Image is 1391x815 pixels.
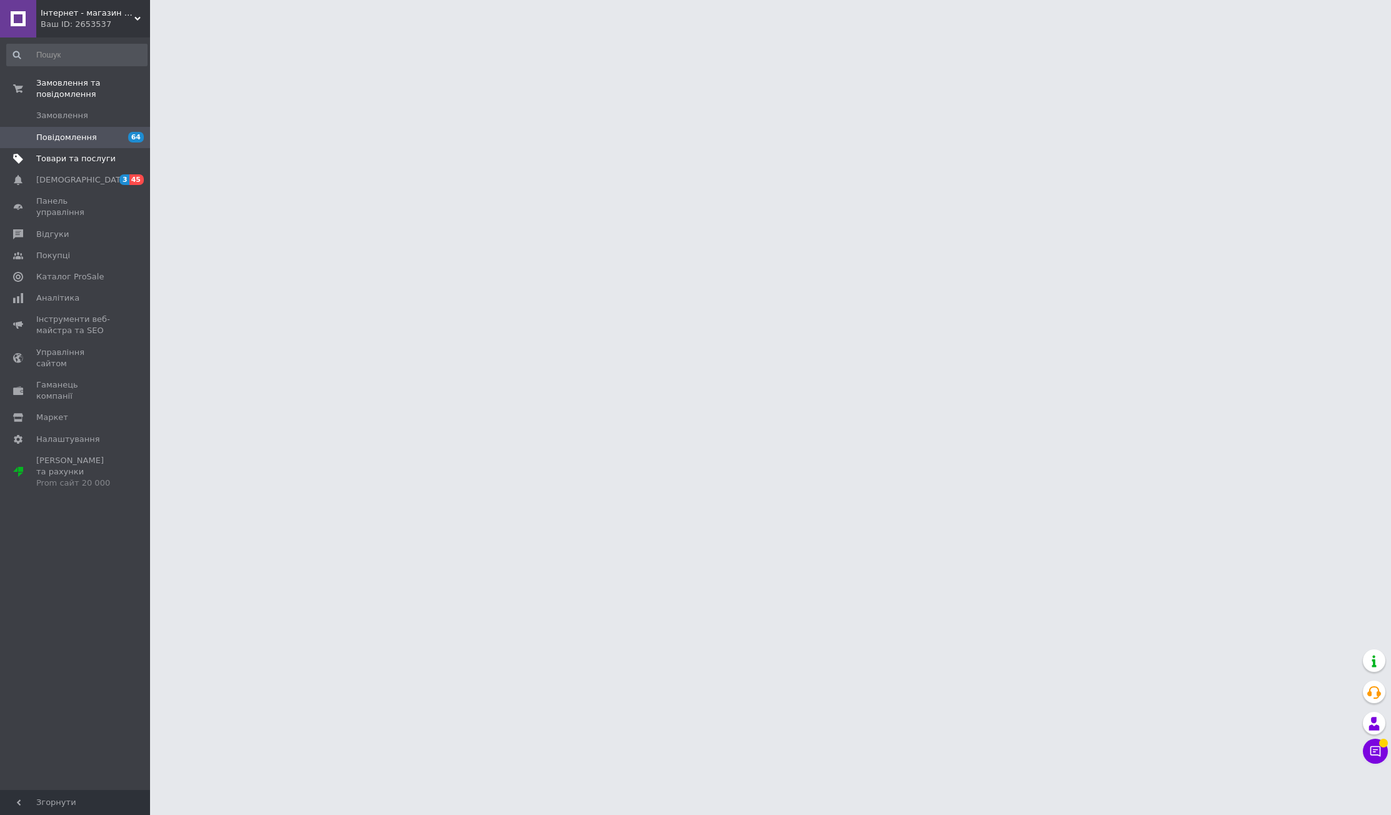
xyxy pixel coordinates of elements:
[41,19,150,30] div: Ваш ID: 2653537
[36,477,116,489] div: Prom сайт 20 000
[36,77,150,100] span: Замовлення та повідомлення
[6,44,148,66] input: Пошук
[36,153,116,164] span: Товари та послуги
[128,132,144,142] span: 64
[36,250,70,261] span: Покупці
[129,174,144,185] span: 45
[1363,739,1388,764] button: Чат з покупцем
[36,196,116,218] span: Панель управління
[36,271,104,282] span: Каталог ProSale
[36,412,68,423] span: Маркет
[36,434,100,445] span: Налаштування
[41,7,134,19] span: Інтернет - магазин TimeSport
[36,174,129,186] span: [DEMOGRAPHIC_DATA]
[36,455,116,489] span: [PERSON_NAME] та рахунки
[36,110,88,121] span: Замовлення
[36,132,97,143] span: Повідомлення
[36,314,116,336] span: Інструменти веб-майстра та SEO
[119,174,129,185] span: 3
[36,379,116,402] span: Гаманець компанії
[36,347,116,369] span: Управління сайтом
[36,292,79,304] span: Аналітика
[36,229,69,240] span: Відгуки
